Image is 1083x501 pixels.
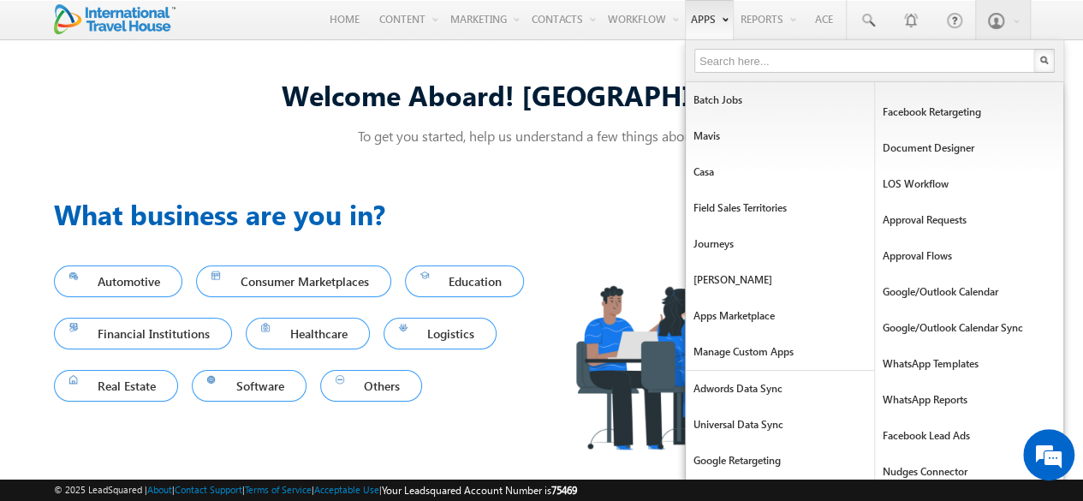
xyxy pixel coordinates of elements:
a: Universal Data Sync [686,407,874,443]
a: Google/Outlook Calendar Sync [875,310,1063,346]
a: WhatsApp Reports [875,382,1063,418]
span: Financial Institutions [69,322,217,345]
img: Custom Logo [54,4,176,34]
a: Document Designer [875,130,1063,166]
a: Google/Outlook Calendar [875,274,1063,310]
a: Field Sales Territories [686,190,874,226]
span: Education [420,270,509,293]
div: Welcome Aboard! [GEOGRAPHIC_DATA] [54,76,1030,113]
input: Search here... [694,49,1036,73]
a: Facebook Lead Ads [875,418,1063,454]
a: Adwords Data Sync [686,371,874,407]
span: Automotive [69,270,168,293]
a: Apps Marketplace [686,298,874,334]
img: Search [1039,56,1048,64]
span: © 2025 LeadSquared | | | | | [54,482,577,498]
a: Contact Support [175,484,242,495]
span: Healthcare [261,322,354,345]
a: Mavis [686,118,874,154]
a: About [147,484,172,495]
a: [PERSON_NAME] [686,262,874,298]
h3: What business are you in? [54,194,542,235]
a: Nudges Connector [875,454,1063,490]
span: Others [336,374,408,397]
a: Terms of Service [245,484,312,495]
span: 75469 [551,484,577,497]
a: Journeys [686,226,874,262]
span: Consumer Marketplaces [211,270,376,293]
a: WhatsApp Templates [875,346,1063,382]
a: Approval Requests [875,202,1063,238]
img: Industry.png [542,194,999,484]
a: Approval Flows [875,238,1063,274]
span: Your Leadsquared Account Number is [382,484,577,497]
a: Google Retargeting [686,443,874,479]
span: Real Estate [69,374,164,397]
a: Acceptable Use [314,484,379,495]
span: Logistics [399,322,482,345]
a: Facebook Retargeting [875,94,1063,130]
a: Manage Custom Apps [686,334,874,370]
p: To get you started, help us understand a few things about you! [54,127,1030,145]
a: LOS Workflow [875,166,1063,202]
span: Software [207,374,291,397]
a: Batch Jobs [686,82,874,118]
a: Casa [686,154,874,190]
